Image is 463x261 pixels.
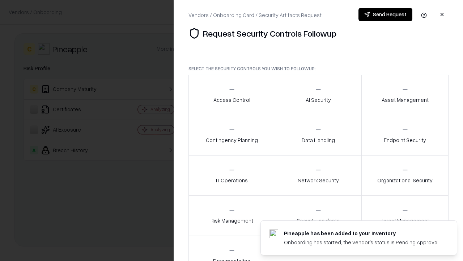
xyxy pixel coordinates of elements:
[213,96,250,104] p: Access Control
[377,177,433,184] p: Organizational Security
[275,115,362,156] button: Data Handling
[275,155,362,196] button: Network Security
[275,75,362,115] button: AI Security
[297,217,340,224] p: Security Incidents
[188,11,322,19] div: Vendors / Onboarding Card / Security Artifacts Request
[203,28,336,39] p: Request Security Controls Followup
[361,115,449,156] button: Endpoint Security
[206,136,258,144] p: Contingency Planning
[361,195,449,236] button: Threat Management
[188,195,275,236] button: Risk Management
[361,75,449,115] button: Asset Management
[188,75,275,115] button: Access Control
[361,155,449,196] button: Organizational Security
[302,136,335,144] p: Data Handling
[384,136,426,144] p: Endpoint Security
[211,217,253,224] p: Risk Management
[284,239,439,246] div: Onboarding has started, the vendor's status is Pending Approval.
[216,177,248,184] p: IT Operations
[275,195,362,236] button: Security Incidents
[269,229,278,238] img: pineappleenergy.com
[188,66,449,72] p: Select the security controls you wish to followup:
[188,115,275,156] button: Contingency Planning
[284,229,439,237] div: Pineapple has been added to your inventory
[188,155,275,196] button: IT Operations
[306,96,331,104] p: AI Security
[298,177,339,184] p: Network Security
[381,217,429,224] p: Threat Management
[382,96,429,104] p: Asset Management
[358,8,412,21] button: Send Request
